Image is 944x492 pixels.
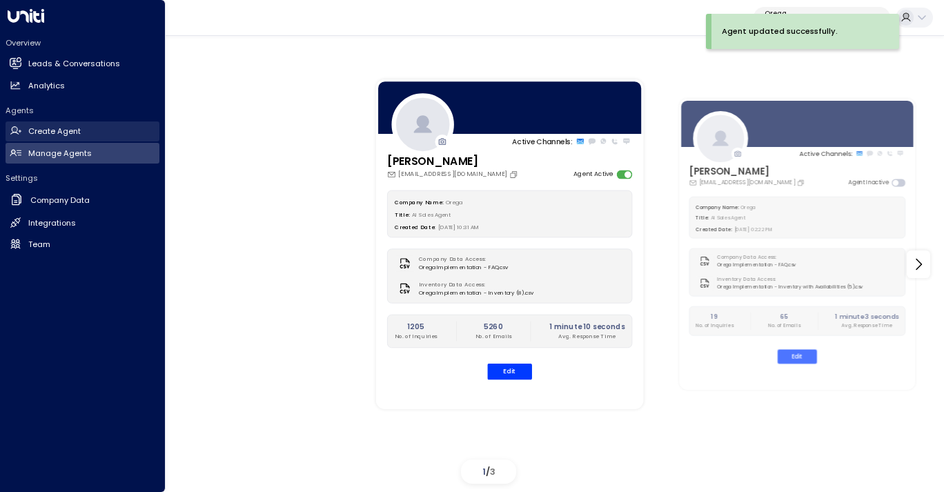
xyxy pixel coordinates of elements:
[512,136,572,146] p: Active Channels:
[769,312,800,322] h2: 65
[754,7,890,29] button: Oregad62b4f3b-a803-4355-9bc8-4e5b658db589
[799,148,852,158] p: Active Channels:
[573,170,613,179] label: Agent Active
[475,332,511,340] p: No. of Emails
[849,179,889,187] label: Agent Inactive
[6,75,159,96] a: Analytics
[412,210,451,217] span: AI Sales Agent
[419,281,529,289] label: Inventory Data Access:
[487,363,532,379] button: Edit
[28,126,81,137] h2: Create Agent
[419,255,504,264] label: Company Data Access:
[6,189,159,212] a: Company Data
[722,26,838,37] div: Agent updated successfully.
[30,195,90,206] h2: Company Data
[509,170,520,179] button: Copy
[696,312,734,322] h2: 19
[734,226,773,232] span: [DATE] 02:22 PM
[778,349,817,364] button: Edit
[6,143,159,164] a: Manage Agents
[6,105,159,116] h2: Agents
[549,322,625,332] h2: 1 minute 10 seconds
[28,148,92,159] h2: Manage Agents
[765,10,865,18] p: Orega
[696,226,732,232] label: Created Date:
[387,154,520,170] h3: [PERSON_NAME]
[549,332,625,340] p: Avg. Response Time
[419,264,508,272] span: Orega Implementation - FAQ.csv
[28,217,76,229] h2: Integrations
[6,121,159,142] a: Create Agent
[461,460,516,484] div: /
[717,276,858,283] label: Inventory Data Access:
[717,254,791,261] label: Company Data Access:
[741,204,756,210] span: Orega
[395,332,437,340] p: No. of Inquiries
[446,198,462,205] span: Orega
[6,213,159,233] a: Integrations
[28,58,120,70] h2: Leads & Conversations
[769,322,800,328] p: No. of Emails
[395,224,435,230] label: Created Date:
[490,466,495,478] span: 3
[28,239,50,250] h2: Team
[475,322,511,332] h2: 5260
[482,466,486,478] span: 1
[438,224,479,230] span: [DATE] 10:31 AM
[689,179,807,187] div: [EMAIL_ADDRESS][DOMAIN_NAME]
[717,262,796,268] span: Orega Implementation - FAQ.csv
[395,198,443,205] label: Company Name:
[689,164,807,179] h3: [PERSON_NAME]
[6,173,159,184] h2: Settings
[6,234,159,255] a: Team
[395,322,437,332] h2: 1205
[419,288,533,297] span: Orega Implementation - Inventory (8).csv
[696,215,709,221] label: Title:
[836,312,899,322] h2: 1 minute 3 seconds
[696,322,734,328] p: No. of Inquiries
[711,215,746,221] span: AI Sales Agent
[6,37,159,48] h2: Overview
[28,80,65,92] h2: Analytics
[797,179,807,186] button: Copy
[6,54,159,75] a: Leads & Conversations
[717,284,863,291] span: Orega Implementation - Inventory with Availabilities (5).csv
[836,322,899,328] p: Avg. Response Time
[387,170,520,179] div: [EMAIL_ADDRESS][DOMAIN_NAME]
[696,204,739,210] label: Company Name:
[395,210,409,217] label: Title:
